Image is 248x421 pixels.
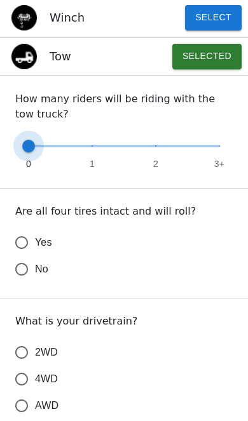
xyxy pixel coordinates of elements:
[214,157,224,170] span: 3+
[35,398,59,413] span: AWD
[35,371,58,387] span: 4WD
[35,262,48,277] span: No
[15,314,233,329] p: What is your drivetrain?
[185,5,242,30] button: Select
[35,345,58,360] span: 2WD
[50,9,85,26] p: Winch
[153,157,158,170] span: 2
[35,235,52,250] span: Yes
[50,48,71,65] p: Tow
[15,204,233,219] p: Are all four tires intact and will roll?
[11,5,37,30] img: winch icon
[26,157,31,170] span: 0
[90,157,95,170] span: 1
[172,44,242,69] button: Selected
[15,91,233,122] p: How many riders will be riding with the tow truck?
[11,44,37,69] img: tow icon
